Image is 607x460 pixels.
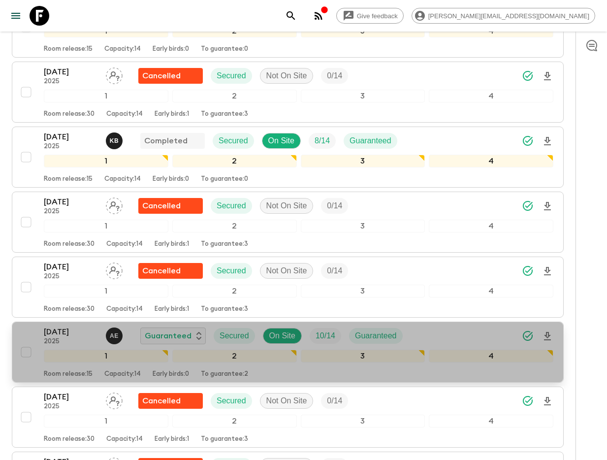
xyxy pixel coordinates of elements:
div: [PERSON_NAME][EMAIL_ADDRESS][DOMAIN_NAME] [412,8,595,24]
p: Early birds: 0 [153,175,189,183]
p: To guarantee: 2 [201,370,248,378]
div: 3 [301,220,425,232]
a: Give feedback [336,8,404,24]
div: 4 [429,155,553,167]
p: Room release: 15 [44,370,93,378]
p: Early birds: 0 [153,45,189,53]
p: Guaranteed [350,135,391,147]
p: [DATE] [44,196,98,208]
span: Kamil Babac [106,135,125,143]
p: Guaranteed [145,330,192,342]
p: Capacity: 14 [106,305,143,313]
p: Room release: 15 [44,45,93,53]
p: Secured [217,200,246,212]
p: Early birds: 1 [155,435,189,443]
div: 4 [429,350,553,362]
p: Room release: 30 [44,305,95,313]
p: To guarantee: 0 [201,45,248,53]
span: [PERSON_NAME][EMAIL_ADDRESS][DOMAIN_NAME] [423,12,595,20]
p: Cancelled [142,200,181,212]
p: Not On Site [266,200,307,212]
p: Cancelled [142,395,181,407]
button: AE [106,328,125,344]
button: [DATE]2025Assign pack leaderFlash Pack cancellationSecuredNot On SiteTrip Fill1234Room release:30... [12,257,564,318]
p: Early birds: 1 [155,240,189,248]
p: 0 / 14 [327,395,342,407]
div: Secured [214,328,255,344]
p: [DATE] [44,131,98,143]
button: search adventures [281,6,301,26]
div: 2 [172,155,297,167]
div: 2 [172,220,297,232]
p: 0 / 14 [327,200,342,212]
div: Secured [211,68,252,84]
p: Early birds: 1 [155,110,189,118]
svg: Download Onboarding [542,135,553,147]
p: Secured [217,265,246,277]
p: 2025 [44,78,98,86]
button: [DATE]2025Alp Edward WatmoughGuaranteedSecuredOn SiteTrip FillGuaranteed1234Room release:15Capaci... [12,322,564,383]
div: 4 [429,90,553,102]
svg: Download Onboarding [542,200,553,212]
p: Capacity: 14 [106,240,143,248]
p: 10 / 14 [316,330,335,342]
p: 0 / 14 [327,70,342,82]
div: On Site [262,133,301,149]
svg: Synced Successfully [522,70,534,82]
div: 1 [44,220,168,232]
svg: Synced Successfully [522,330,534,342]
p: To guarantee: 3 [201,110,248,118]
p: 0 / 14 [327,265,342,277]
p: Early birds: 0 [153,370,189,378]
div: Not On Site [260,263,314,279]
div: Trip Fill [310,328,341,344]
div: 3 [301,155,425,167]
p: 2025 [44,338,98,346]
button: [DATE]2025Assign pack leaderFlash Pack cancellationSecuredNot On SiteTrip Fill1234Room release:30... [12,387,564,448]
button: [DATE]2025Assign pack leaderFlash Pack cancellationSecuredNot On SiteTrip Fill1234Room release:30... [12,62,564,123]
p: [DATE] [44,391,98,403]
button: [DATE]2025Kamil BabacCompletedSecuredOn SiteTrip FillGuaranteed1234Room release:15Capacity:14Earl... [12,127,564,188]
div: Trip Fill [321,68,348,84]
div: 1 [44,90,168,102]
div: Secured [211,263,252,279]
p: Room release: 15 [44,175,93,183]
p: Room release: 30 [44,240,95,248]
div: Secured [211,198,252,214]
div: Trip Fill [321,263,348,279]
p: [DATE] [44,66,98,78]
span: Give feedback [351,12,403,20]
p: To guarantee: 3 [201,435,248,443]
p: [DATE] [44,261,98,273]
p: Secured [217,395,246,407]
div: Flash Pack cancellation [138,393,203,409]
p: Cancelled [142,70,181,82]
p: Capacity: 14 [104,45,141,53]
div: Not On Site [260,198,314,214]
div: 4 [429,220,553,232]
span: Assign pack leader [106,200,123,208]
div: 2 [172,285,297,297]
div: 1 [44,350,168,362]
p: 2025 [44,273,98,281]
p: Capacity: 14 [104,370,141,378]
div: 3 [301,350,425,362]
p: Capacity: 14 [104,175,141,183]
div: 2 [172,90,297,102]
div: Flash Pack cancellation [138,263,203,279]
div: Trip Fill [309,133,336,149]
p: Room release: 30 [44,435,95,443]
svg: Synced Successfully [522,200,534,212]
p: Completed [144,135,188,147]
div: Not On Site [260,393,314,409]
div: 1 [44,415,168,427]
p: To guarantee: 3 [201,305,248,313]
p: To guarantee: 3 [201,240,248,248]
button: menu [6,6,26,26]
svg: Download Onboarding [542,70,553,82]
div: 2 [172,350,297,362]
svg: Synced Successfully [522,265,534,277]
span: Assign pack leader [106,70,123,78]
p: Early birds: 1 [155,305,189,313]
p: Room release: 30 [44,110,95,118]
